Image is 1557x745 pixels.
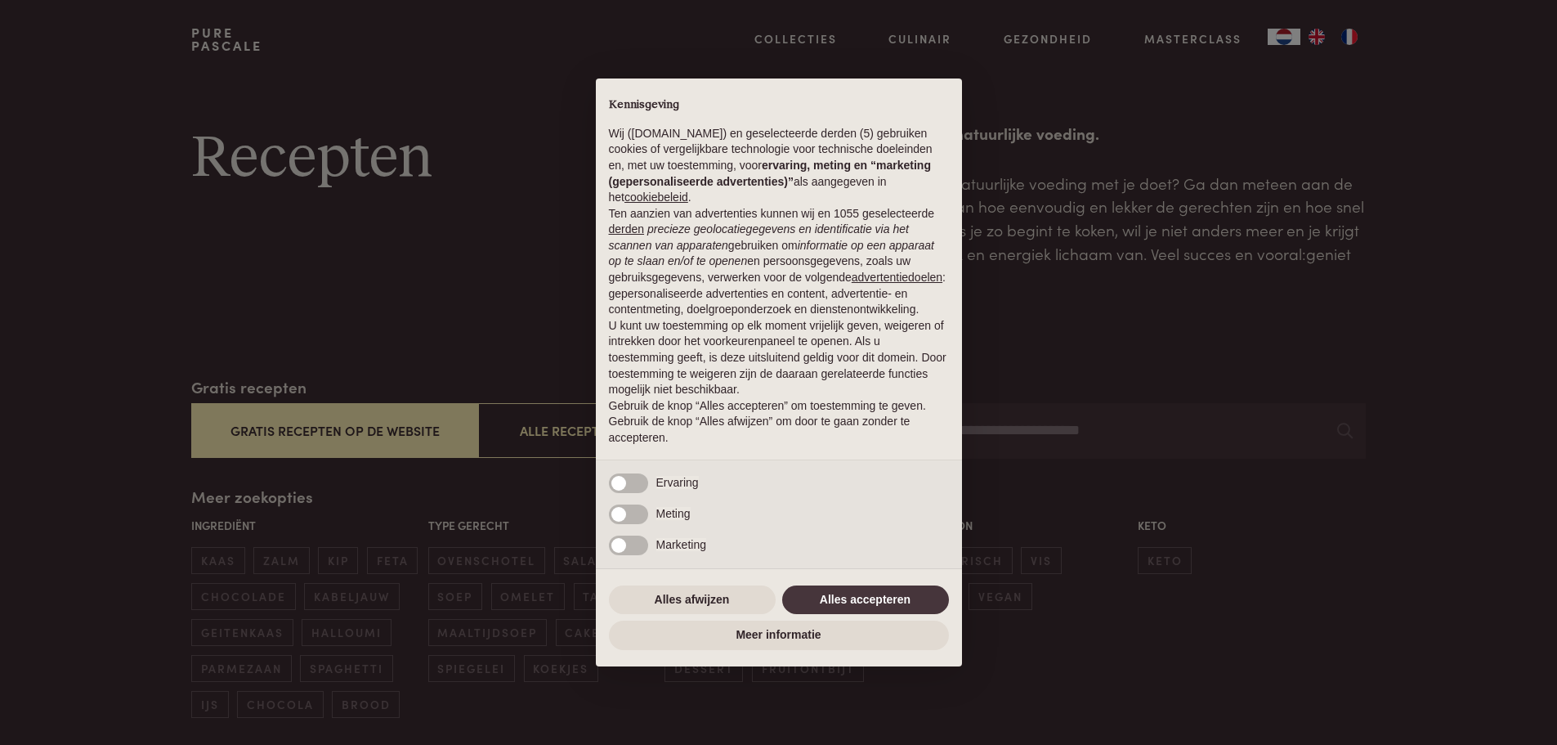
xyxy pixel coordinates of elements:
[656,538,706,551] span: Marketing
[609,159,931,188] strong: ervaring, meting en “marketing (gepersonaliseerde advertenties)”
[609,398,949,447] p: Gebruik de knop “Alles accepteren” om toestemming te geven. Gebruik de knop “Alles afwijzen” om d...
[609,621,949,650] button: Meer informatie
[609,239,935,268] em: informatie op een apparaat op te slaan en/of te openen
[609,318,949,398] p: U kunt uw toestemming op elk moment vrijelijk geven, weigeren of intrekken door het voorkeurenpan...
[656,507,691,520] span: Meting
[782,586,949,615] button: Alles accepteren
[656,476,699,489] span: Ervaring
[609,126,949,206] p: Wij ([DOMAIN_NAME]) en geselecteerde derden (5) gebruiken cookies of vergelijkbare technologie vo...
[609,206,949,318] p: Ten aanzien van advertenties kunnen wij en 1055 geselecteerde gebruiken om en persoonsgegevens, z...
[609,222,909,252] em: precieze geolocatiegegevens en identificatie via het scannen van apparaten
[609,222,645,238] button: derden
[609,586,776,615] button: Alles afwijzen
[624,191,688,204] a: cookiebeleid
[852,270,942,286] button: advertentiedoelen
[609,98,949,113] h2: Kennisgeving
